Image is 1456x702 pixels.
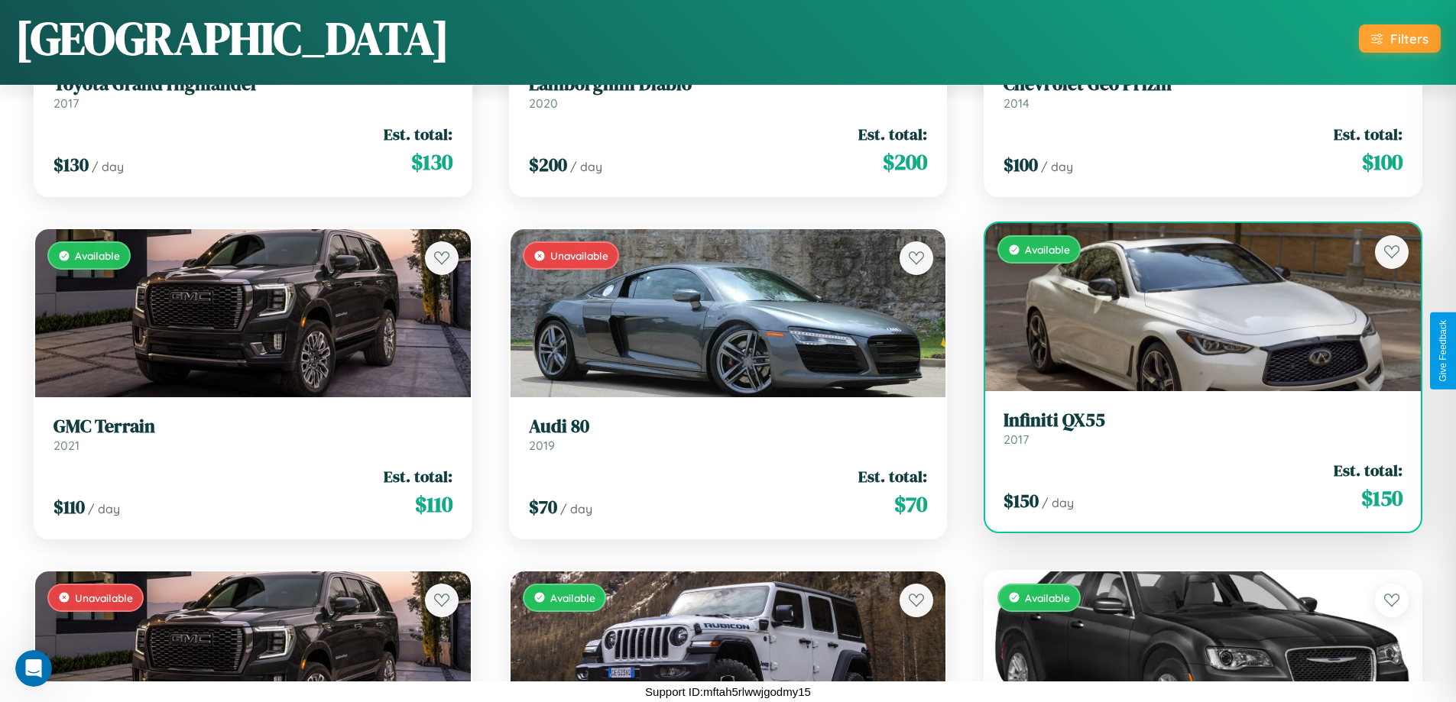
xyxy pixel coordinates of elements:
a: Audi 802019 [529,416,928,453]
span: $ 200 [529,152,567,177]
span: $ 150 [1361,483,1402,513]
span: $ 70 [529,494,557,519]
span: Est. total: [858,123,927,145]
span: Available [75,249,120,262]
span: Unavailable [550,249,608,262]
span: / day [1041,159,1073,174]
iframe: Intercom live chat [15,650,52,687]
h3: Chevrolet Geo Prizm [1004,73,1402,95]
span: $ 130 [411,147,452,177]
span: 2014 [1004,95,1030,111]
span: Est. total: [384,465,452,487]
span: Est. total: [858,465,927,487]
span: Available [1025,591,1070,604]
h3: GMC Terrain [54,416,452,438]
a: GMC Terrain2021 [54,416,452,453]
span: $ 150 [1004,488,1039,513]
span: $ 130 [54,152,89,177]
h3: Audi 80 [529,416,928,438]
span: $ 110 [54,494,85,519]
span: $ 100 [1004,152,1038,177]
h1: [GEOGRAPHIC_DATA] [15,7,449,70]
span: 2020 [529,95,558,111]
span: Unavailable [75,591,133,604]
span: / day [560,501,592,516]
span: $ 200 [883,147,927,177]
span: / day [92,159,124,174]
span: / day [570,159,602,174]
span: / day [1042,495,1074,510]
span: Est. total: [1334,123,1402,145]
p: Support ID: mftah5rlwwjgodmy15 [645,681,811,702]
h3: Lamborghini Diablo [529,73,928,95]
span: 2017 [1004,432,1029,447]
a: Infiniti QX552017 [1004,409,1402,447]
h3: Infiniti QX55 [1004,409,1402,432]
a: Lamborghini Diablo2020 [529,73,928,111]
span: 2017 [54,95,79,111]
span: Est. total: [1334,459,1402,481]
button: Filters [1359,24,1441,53]
span: 2021 [54,438,79,453]
span: / day [88,501,120,516]
span: Est. total: [384,123,452,145]
span: Available [1025,243,1070,256]
span: 2019 [529,438,555,453]
span: Available [550,591,595,604]
span: $ 110 [415,489,452,519]
span: $ 100 [1362,147,1402,177]
div: Filters [1390,31,1428,47]
a: Toyota Grand Highlander2017 [54,73,452,111]
a: Chevrolet Geo Prizm2014 [1004,73,1402,111]
h3: Toyota Grand Highlander [54,73,452,95]
div: Give Feedback [1438,320,1448,382]
span: $ 70 [894,489,927,519]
